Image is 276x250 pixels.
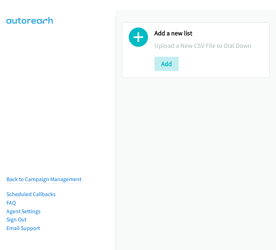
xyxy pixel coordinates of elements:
[154,41,263,50] p: Upload a New CSV File to Dial Down
[6,216,26,223] a: Sign Out
[154,29,263,37] h2: Add a new list
[6,208,41,215] a: Agent Settings
[6,225,40,231] a: Email Support
[6,199,16,206] a: FAQ
[6,176,81,182] a: Back to Campaign Management
[154,57,179,71] button: Add
[6,191,56,197] a: Scheduled Callbacks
